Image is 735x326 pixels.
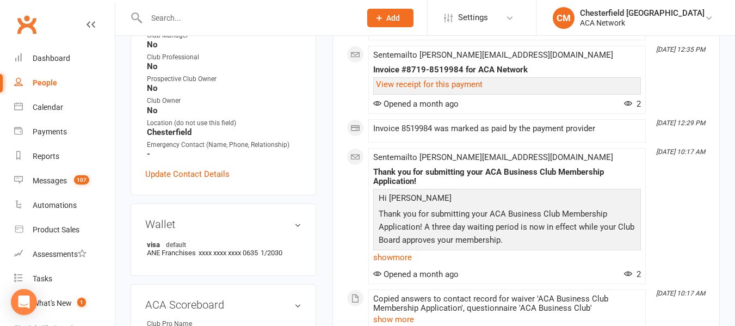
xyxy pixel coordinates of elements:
[147,149,301,159] strong: -
[14,120,115,144] a: Payments
[33,103,63,112] div: Calendar
[33,201,77,210] div: Automations
[373,99,459,109] span: Opened a month ago
[145,299,301,311] h3: ACA Scoreboard
[14,169,115,193] a: Messages 107
[553,7,575,29] div: CM
[458,5,488,30] span: Settings
[373,313,414,326] button: show more
[386,14,400,22] span: Add
[14,242,115,267] a: Assessments
[163,240,189,249] span: default
[147,118,301,128] div: Location (do not use this field)
[373,50,613,60] span: Sent email to [PERSON_NAME][EMAIL_ADDRESS][DOMAIN_NAME]
[14,291,115,316] a: What's New1
[147,83,301,93] strong: No
[656,46,705,53] i: [DATE] 12:35 PM
[143,10,353,26] input: Search...
[147,40,301,50] strong: No
[147,52,301,63] div: Club Professional
[145,238,301,259] li: ANE Franchises
[376,207,638,249] p: Thank you for submitting your ACA Business Club Membership Application! A three day waiting perio...
[33,274,52,283] div: Tasks
[376,249,638,317] p: The next step is to attend ACA Member Orientation which includes onboarding and training on how t...
[147,96,301,106] div: Club Owner
[376,192,638,207] p: Hi [PERSON_NAME]
[14,46,115,71] a: Dashboard
[14,71,115,95] a: People
[14,95,115,120] a: Calendar
[373,168,641,186] div: Thank you for submitting your ACA Business Club Membership Application!
[14,267,115,291] a: Tasks
[373,250,641,265] a: show more
[656,290,705,297] i: [DATE] 10:17 AM
[33,176,67,185] div: Messages
[656,148,705,156] i: [DATE] 10:17 AM
[11,289,37,315] div: Open Intercom Messenger
[33,299,72,307] div: What's New
[33,127,67,136] div: Payments
[147,140,301,150] div: Emergency Contact (Name, Phone, Relationship)
[580,18,705,28] div: ACA Network
[33,250,87,259] div: Assessments
[373,294,641,313] div: Copied answers to contact record for waiver 'ACA Business Club Membership Application', questionn...
[14,144,115,169] a: Reports
[373,124,641,133] div: Invoice 8519984 was marked as paid by the payment provider
[145,218,301,230] h3: Wallet
[33,225,79,234] div: Product Sales
[367,9,413,27] button: Add
[373,152,613,162] span: Sent email to [PERSON_NAME][EMAIL_ADDRESS][DOMAIN_NAME]
[33,152,59,161] div: Reports
[376,79,483,89] a: View receipt for this payment
[147,74,301,84] div: Prospective Club Owner
[13,11,40,38] a: Clubworx
[14,193,115,218] a: Automations
[147,240,296,249] strong: visa
[33,54,70,63] div: Dashboard
[33,78,57,87] div: People
[373,269,459,279] span: Opened a month ago
[74,175,89,184] span: 107
[261,249,282,257] span: 1/2030
[147,127,301,137] strong: Chesterfield
[580,8,705,18] div: Chesterfield [GEOGRAPHIC_DATA]
[77,298,86,307] span: 1
[624,99,641,109] span: 2
[147,61,301,71] strong: No
[199,249,258,257] span: xxxx xxxx xxxx 0635
[373,65,641,75] div: Invoice #8719-8519984 for ACA Network
[624,269,641,279] span: 2
[145,168,230,181] a: Update Contact Details
[14,218,115,242] a: Product Sales
[147,106,301,115] strong: No
[656,119,705,127] i: [DATE] 12:29 PM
